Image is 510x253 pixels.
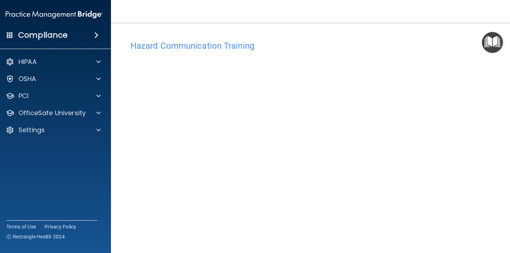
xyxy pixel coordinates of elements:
a: PCI [6,92,101,100]
a: Privacy Policy [44,223,76,230]
p: HIPAA [18,58,37,66]
p: Settings [18,126,45,134]
p: OSHA [18,75,36,83]
span: Ⓒ Rectangle Health 2024 [6,233,65,240]
img: PMB logo [6,7,102,22]
a: Terms of Use [6,223,36,230]
a: Settings [6,126,101,134]
a: OSHA [6,75,101,83]
button: Open Resource Center [482,32,503,53]
h4: Compliance [18,30,68,40]
p: OfficeSafe University [18,109,86,117]
h4: Hazard Communication Training [131,41,493,50]
a: OfficeSafe University [6,109,101,117]
a: HIPAA [6,58,101,66]
p: PCI [18,92,28,100]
